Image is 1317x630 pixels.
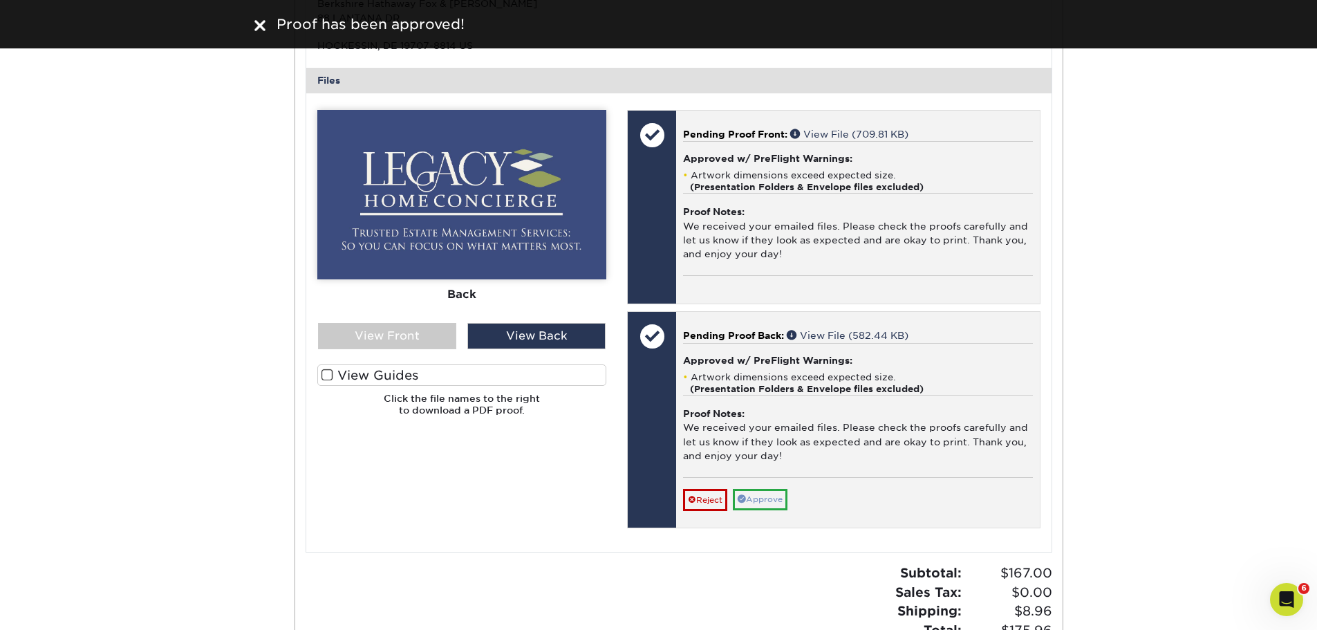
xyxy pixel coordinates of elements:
div: View Front [318,323,456,349]
a: View File (582.44 KB) [787,330,908,341]
span: Pending Proof Front: [683,129,787,140]
a: Reject [683,489,727,511]
strong: Shipping: [897,603,962,618]
strong: (Presentation Folders & Envelope files excluded) [690,384,924,394]
div: We received your emailed files. Please check the proofs carefully and let us know if they look as... [683,395,1032,477]
strong: Subtotal: [900,565,962,580]
h4: Approved w/ PreFlight Warnings: [683,153,1032,164]
span: $167.00 [966,564,1052,583]
div: Files [306,68,1052,93]
div: We received your emailed files. Please check the proofs carefully and let us know if they look as... [683,193,1032,275]
img: close [254,20,265,31]
li: Artwork dimensions exceed expected size. [683,169,1032,193]
div: View Back [467,323,606,349]
strong: Proof Notes: [683,408,745,419]
label: View Guides [317,364,606,386]
strong: (Presentation Folders & Envelope files excluded) [690,182,924,192]
li: Artwork dimensions exceed expected size. [683,371,1032,395]
a: Approve [733,489,787,510]
span: Pending Proof Back: [683,330,784,341]
strong: Proof Notes: [683,206,745,217]
span: $8.96 [966,602,1052,621]
span: 6 [1298,583,1309,594]
span: Proof has been approved! [277,16,465,33]
a: View File (709.81 KB) [790,129,908,140]
iframe: Intercom live chat [1270,583,1303,616]
span: $0.00 [966,583,1052,602]
div: Back [317,279,606,309]
h4: Approved w/ PreFlight Warnings: [683,355,1032,366]
strong: Sales Tax: [895,584,962,600]
iframe: Google Customer Reviews [3,588,118,625]
h6: Click the file names to the right to download a PDF proof. [317,393,606,427]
